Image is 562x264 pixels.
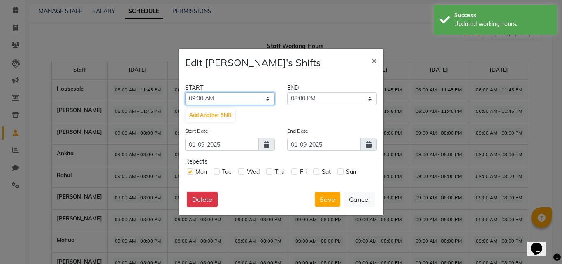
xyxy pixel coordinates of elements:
div: Repeats [185,157,377,166]
div: Success [454,11,551,20]
span: Tue [222,168,232,175]
button: Cancel [344,192,375,207]
h4: Edit [PERSON_NAME]'s Shifts [185,55,321,70]
button: Add Another Shift [186,108,235,122]
div: END [281,84,383,92]
label: Start Date [185,127,208,135]
input: yyyy-mm-dd [185,138,259,151]
label: End Date [287,127,308,135]
span: × [371,54,377,66]
input: yyyy-mm-dd [287,138,361,151]
span: Mon [195,168,207,175]
span: Sun [346,168,356,175]
div: START [179,84,281,92]
div: Updated working hours. [454,20,551,28]
button: Close [365,49,383,72]
span: Thu [275,168,285,175]
span: Sat [322,168,331,175]
button: Delete [187,192,218,207]
button: Save [315,192,340,207]
span: Wed [247,168,260,175]
span: Fri [300,168,307,175]
iframe: chat widget [527,231,554,256]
